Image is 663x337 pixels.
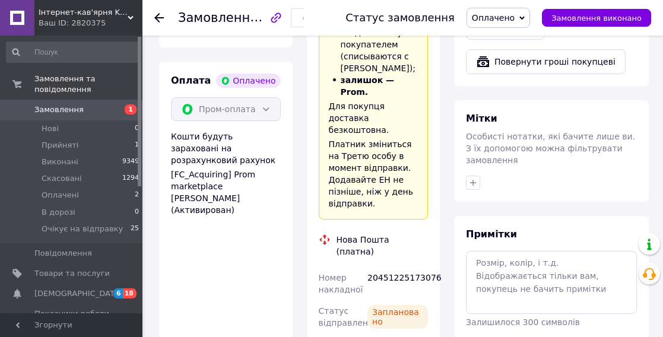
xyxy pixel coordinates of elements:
span: Оплачено [472,13,515,23]
span: Примітки [466,228,517,240]
div: Повернутися назад [154,12,164,24]
span: Мітки [466,113,497,124]
span: Скасовані [42,173,82,184]
div: Оплачено [216,74,280,88]
span: [DEMOGRAPHIC_DATA] [34,288,122,299]
span: 1 [125,104,137,115]
span: Оплачені [42,190,79,201]
span: 2 [135,190,139,201]
input: Пошук [6,42,140,63]
span: 0 [135,123,139,134]
span: 25 [131,224,139,234]
span: Особисті нотатки, які бачите лише ви. З їх допомогою можна фільтрувати замовлення [466,132,635,165]
span: Замовлення та повідомлення [34,74,142,95]
span: 9349 [122,157,139,167]
div: Нова Пошта (платна) [334,234,432,257]
span: Замовлення [178,11,258,25]
span: Показники роботи компанії [34,309,110,330]
div: Платник зміниться на Третю особу в момент відправки. Додавайте ЕН не пізніше, ніж у день відправки. [329,138,418,209]
span: 0 [135,207,139,218]
span: 6 [113,288,123,298]
div: Кошти будуть зараховані на розрахунковий рахунок [171,131,281,216]
div: [FC_Acquiring] Prom marketplace [PERSON_NAME] (Активирован) [171,168,281,216]
div: Заплановано [367,305,428,329]
span: залишок — Prom. [341,75,395,97]
button: Повернути гроші покупцеві [466,49,626,74]
div: Статус замовлення [345,12,455,24]
span: 1 [135,140,139,151]
span: 18 [123,288,137,298]
span: Очікує на відправку [42,224,123,234]
span: Залишилося 300 символів [466,317,580,327]
span: Повідомлення [34,248,92,259]
span: 1294 [122,173,139,184]
span: Замовлення виконано [551,14,642,23]
span: Нові [42,123,59,134]
span: Виконані [42,157,78,167]
div: Для покупця доставка безкоштовна. [329,100,418,136]
span: Номер накладної [319,273,363,294]
div: 20451225173076 [365,267,430,300]
span: В дорозі [42,207,75,218]
span: Товари та послуги [34,268,110,279]
span: Прийняті [42,140,78,151]
button: Замовлення виконано [542,9,651,27]
span: Статус відправлення [319,306,379,328]
span: Інтернет-кав'ярня Karamel [39,7,128,18]
span: Оплата [171,75,211,86]
div: Ваш ID: 2820375 [39,18,142,28]
span: Замовлення [34,104,84,115]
